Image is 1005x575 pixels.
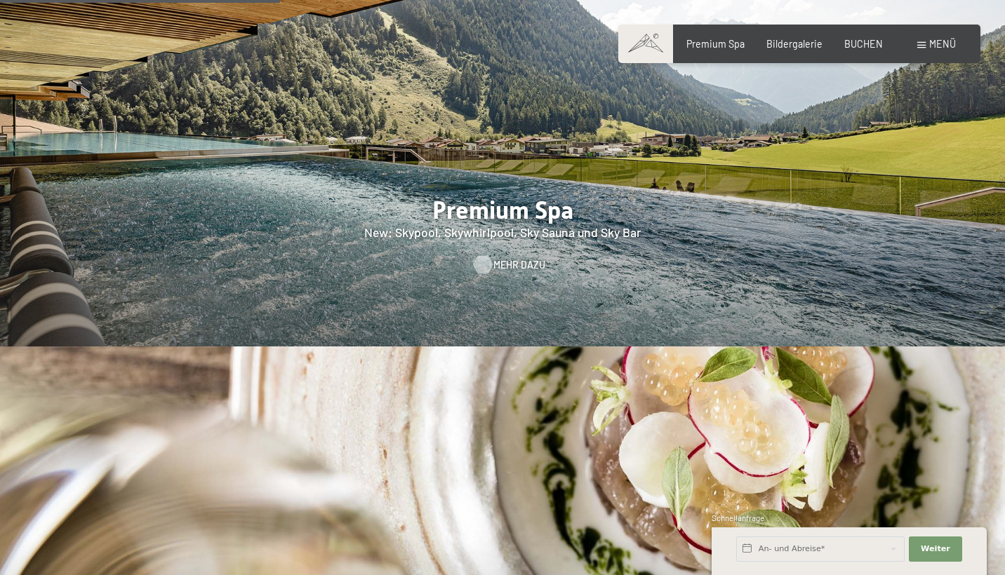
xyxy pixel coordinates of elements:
[474,258,532,272] a: Mehr dazu
[909,536,962,562] button: Weiter
[686,38,745,50] a: Premium Spa
[493,258,545,272] span: Mehr dazu
[921,543,950,555] span: Weiter
[844,38,883,50] a: BUCHEN
[712,513,764,522] span: Schnellanfrage
[929,38,956,50] span: Menü
[766,38,823,50] a: Bildergalerie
